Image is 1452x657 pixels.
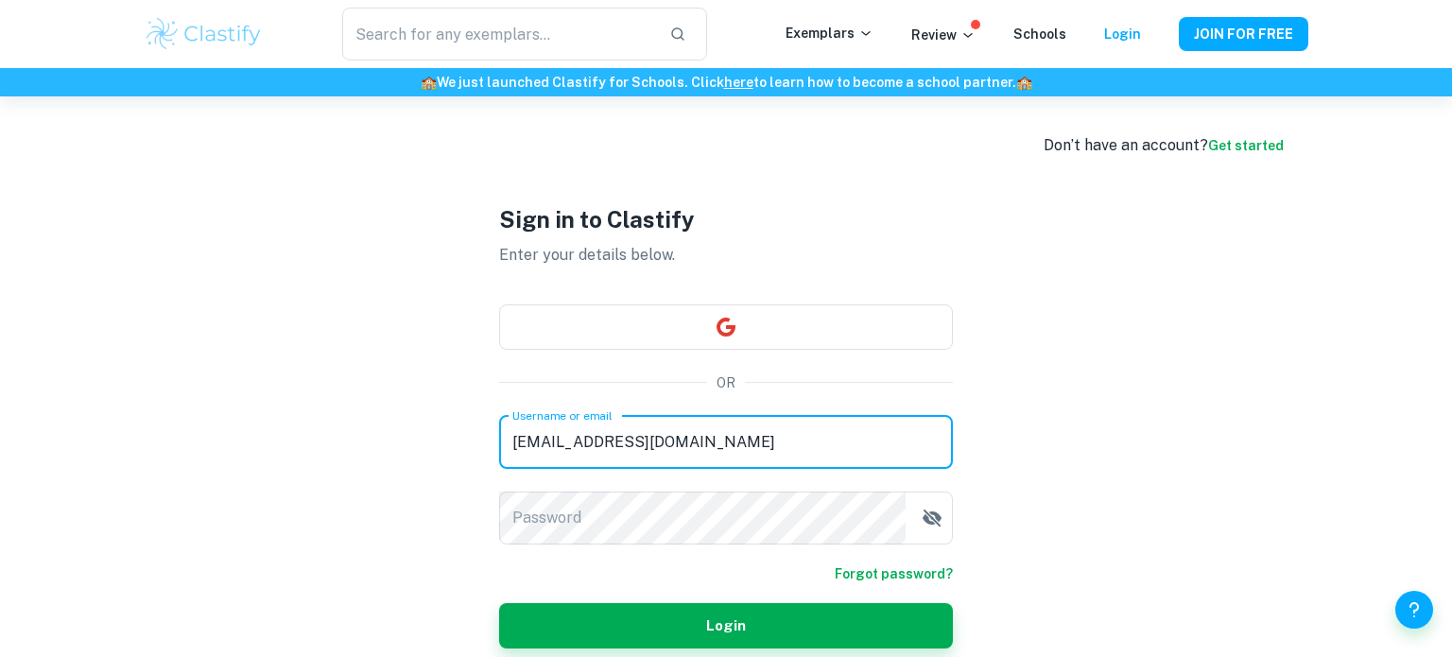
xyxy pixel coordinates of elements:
[835,563,953,584] a: Forgot password?
[1044,134,1284,157] div: Don’t have an account?
[1179,17,1308,51] button: JOIN FOR FREE
[1013,26,1066,42] a: Schools
[724,75,753,90] a: here
[911,25,976,45] p: Review
[499,202,953,236] h1: Sign in to Clastify
[499,603,953,648] button: Login
[1208,138,1284,153] a: Get started
[499,244,953,267] p: Enter your details below.
[1104,26,1141,42] a: Login
[717,372,735,393] p: OR
[1395,591,1433,629] button: Help and Feedback
[342,8,654,61] input: Search for any exemplars...
[421,75,437,90] span: 🏫
[1016,75,1032,90] span: 🏫
[4,72,1448,93] h6: We just launched Clastify for Schools. Click to learn how to become a school partner.
[512,407,613,424] label: Username or email
[144,15,264,53] img: Clastify logo
[786,23,873,43] p: Exemplars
